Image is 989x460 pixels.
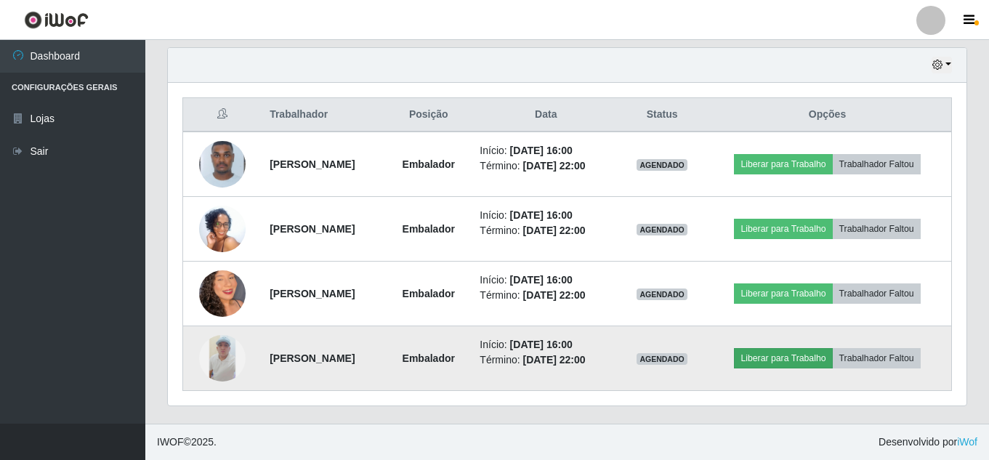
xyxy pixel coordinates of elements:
[833,348,921,368] button: Trabalhador Faltou
[471,98,621,132] th: Data
[480,337,612,352] li: Início:
[480,208,612,223] li: Início:
[261,98,386,132] th: Trabalhador
[157,435,217,450] span: © 2025 .
[199,177,246,281] img: 1692498392300.jpeg
[833,154,921,174] button: Trabalhador Faltou
[403,352,455,364] strong: Embalador
[703,98,951,132] th: Opções
[270,352,355,364] strong: [PERSON_NAME]
[637,159,687,171] span: AGENDADO
[522,354,585,366] time: [DATE] 22:00
[403,288,455,299] strong: Embalador
[522,160,585,172] time: [DATE] 22:00
[480,273,612,288] li: Início:
[637,224,687,235] span: AGENDADO
[957,436,977,448] a: iWof
[522,225,585,236] time: [DATE] 22:00
[734,154,832,174] button: Liberar para Trabalho
[386,98,471,132] th: Posição
[199,252,246,335] img: 1702821101734.jpeg
[270,223,355,235] strong: [PERSON_NAME]
[621,98,703,132] th: Status
[157,436,184,448] span: IWOF
[833,283,921,304] button: Trabalhador Faltou
[403,158,455,170] strong: Embalador
[734,283,832,304] button: Liberar para Trabalho
[510,339,573,350] time: [DATE] 16:00
[734,219,832,239] button: Liberar para Trabalho
[199,335,246,382] img: 1745614323797.jpeg
[199,134,246,195] img: 1721222476236.jpeg
[270,158,355,170] strong: [PERSON_NAME]
[522,289,585,301] time: [DATE] 22:00
[734,348,832,368] button: Liberar para Trabalho
[480,223,612,238] li: Término:
[480,143,612,158] li: Início:
[270,288,355,299] strong: [PERSON_NAME]
[879,435,977,450] span: Desenvolvido por
[24,11,89,29] img: CoreUI Logo
[480,352,612,368] li: Término:
[403,223,455,235] strong: Embalador
[637,288,687,300] span: AGENDADO
[833,219,921,239] button: Trabalhador Faltou
[510,145,573,156] time: [DATE] 16:00
[480,288,612,303] li: Término:
[480,158,612,174] li: Término:
[637,353,687,365] span: AGENDADO
[510,209,573,221] time: [DATE] 16:00
[510,274,573,286] time: [DATE] 16:00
